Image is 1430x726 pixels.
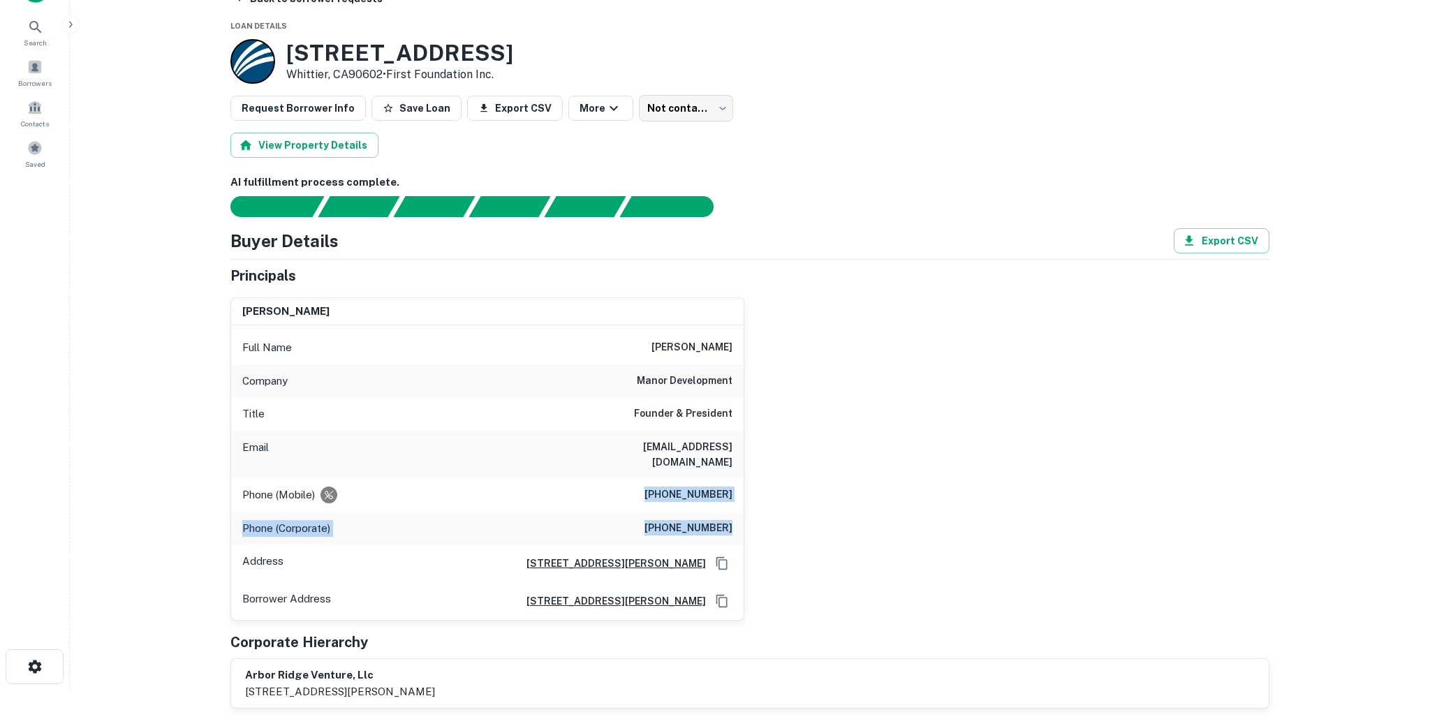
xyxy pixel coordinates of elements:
[386,68,494,81] a: First Foundation Inc.
[242,439,269,470] p: Email
[634,406,732,422] h6: Founder & President
[4,135,66,172] a: Saved
[230,22,287,30] span: Loan Details
[644,487,732,503] h6: [PHONE_NUMBER]
[214,196,318,217] div: Sending borrower request to AI...
[639,95,733,121] div: Not contacted
[4,13,66,51] a: Search
[393,196,475,217] div: Documents found, AI parsing details...
[242,406,265,422] p: Title
[242,339,292,356] p: Full Name
[565,439,732,470] h6: [EMAIL_ADDRESS][DOMAIN_NAME]
[25,158,45,170] span: Saved
[242,520,330,537] p: Phone (Corporate)
[712,591,732,612] button: Copy Address
[242,591,331,612] p: Borrower Address
[242,304,330,320] h6: [PERSON_NAME]
[318,196,399,217] div: Your request is received and processing...
[568,96,633,121] button: More
[515,593,706,609] a: [STREET_ADDRESS][PERSON_NAME]
[651,339,732,356] h6: [PERSON_NAME]
[230,96,366,121] button: Request Borrower Info
[18,77,52,89] span: Borrowers
[230,632,368,653] h5: Corporate Hierarchy
[230,175,1269,191] h6: AI fulfillment process complete.
[245,683,435,700] p: [STREET_ADDRESS][PERSON_NAME]
[467,96,563,121] button: Export CSV
[230,133,378,158] button: View Property Details
[515,556,706,571] a: [STREET_ADDRESS][PERSON_NAME]
[1174,228,1269,253] button: Export CSV
[637,373,732,390] h6: manor development
[242,373,288,390] p: Company
[230,265,296,286] h5: Principals
[242,553,283,574] p: Address
[4,54,66,91] a: Borrowers
[1360,614,1430,681] iframe: Chat Widget
[245,667,435,683] h6: arbor ridge venture, llc
[4,94,66,132] a: Contacts
[544,196,626,217] div: Principals found, still searching for contact information. This may take time...
[21,118,49,129] span: Contacts
[286,40,513,66] h3: [STREET_ADDRESS]
[286,66,513,83] p: Whittier, CA90602 •
[230,228,339,253] h4: Buyer Details
[712,553,732,574] button: Copy Address
[320,487,337,503] div: Requests to not be contacted at this number
[620,196,730,217] div: AI fulfillment process complete.
[24,37,47,48] span: Search
[644,520,732,537] h6: [PHONE_NUMBER]
[469,196,550,217] div: Principals found, AI now looking for contact information...
[371,96,462,121] button: Save Loan
[242,487,315,503] p: Phone (Mobile)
